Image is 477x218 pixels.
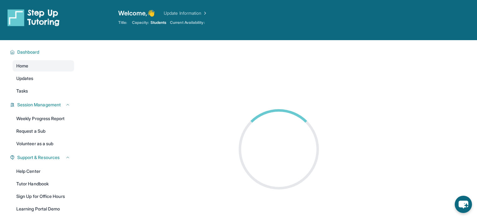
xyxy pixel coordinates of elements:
span: Capacity: [132,20,149,25]
a: Home [13,60,74,72]
a: Sign Up for Office Hours [13,191,74,202]
a: Tasks [13,85,74,97]
a: Update Information [164,10,208,16]
a: Learning Portal Demo [13,203,74,215]
span: Updates [16,75,34,82]
span: Home [16,63,28,69]
a: Tutor Handbook [13,178,74,189]
a: Volunteer as a sub [13,138,74,149]
a: Weekly Progress Report [13,113,74,124]
span: Support & Resources [17,154,60,161]
button: Session Management [15,102,70,108]
span: Dashboard [17,49,40,55]
span: Title: [118,20,127,25]
img: logo [8,9,60,26]
span: Current Availability: [170,20,204,25]
button: chat-button [455,196,472,213]
span: Session Management [17,102,61,108]
img: Chevron Right [201,10,208,16]
span: Welcome, 👋 [118,9,155,18]
button: Dashboard [15,49,70,55]
a: Help Center [13,166,74,177]
a: Updates [13,73,74,84]
button: Support & Resources [15,154,70,161]
span: Students [151,20,167,25]
span: Tasks [16,88,28,94]
a: Request a Sub [13,125,74,137]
